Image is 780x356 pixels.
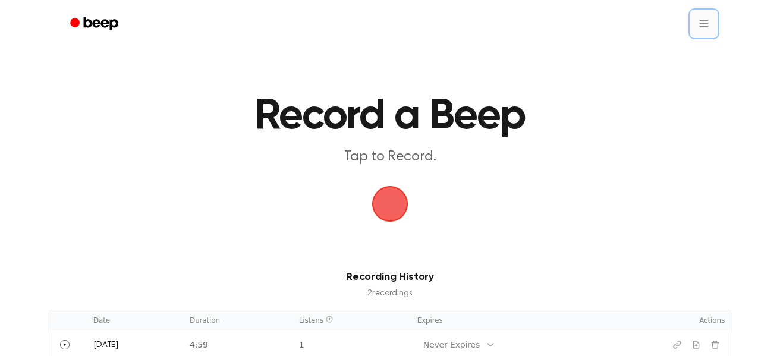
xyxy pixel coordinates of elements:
button: Play [55,335,74,354]
th: Actions [637,310,732,330]
th: Expires [410,310,637,330]
div: Never Expires [423,339,480,351]
button: Delete recording [706,335,725,354]
th: Listens [292,310,410,330]
th: Duration [183,310,292,330]
button: Copy link [668,335,687,354]
img: Beep Logo [372,186,408,222]
h3: Recording History [67,269,713,285]
a: Beep [62,12,129,36]
h1: Record a Beep [128,95,652,138]
button: Download recording [687,335,706,354]
button: Open menu [690,10,718,38]
th: Date [86,310,183,330]
span: [DATE] [93,341,118,349]
span: Listen count reflects other listeners and records at most one play per listener per hour. It excl... [326,316,333,323]
p: 2 recording s [67,288,713,300]
p: Tap to Record. [162,147,618,167]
